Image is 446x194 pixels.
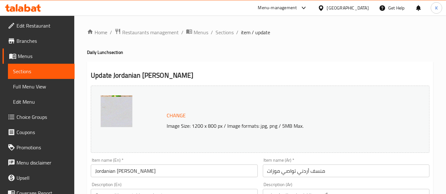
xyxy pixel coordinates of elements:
span: Edit Menu [13,98,70,106]
button: Change [164,109,188,122]
span: Menus [18,52,70,60]
img: %D9%85%D9%86%D8%B3%D9%81_%D8%AA%D9%88%D8%A7%D8%B5%D9%8A_%D9%85%D9%88%D8%B2%D8%A7%D8%AA63864766646... [101,95,132,127]
a: Sections [8,64,75,79]
a: Sections [216,29,234,36]
li: / [110,29,112,36]
a: Coupons [3,125,75,140]
input: Enter name Ar [263,165,429,177]
span: Sections [13,68,70,75]
span: Upsell [17,174,70,182]
a: Full Menu View [8,79,75,94]
a: Upsell [3,170,75,185]
a: Menus [186,28,208,36]
div: Menu-management [258,4,297,12]
span: Promotions [17,144,70,151]
a: Branches [3,33,75,48]
span: Branches [17,37,70,45]
a: Menu disclaimer [3,155,75,170]
span: Menus [194,29,208,36]
a: Edit Restaurant [3,18,75,33]
input: Enter name En [91,165,257,177]
nav: breadcrumb [87,28,433,36]
a: Home [87,29,107,36]
a: Edit Menu [8,94,75,109]
a: Choice Groups [3,109,75,125]
a: Restaurants management [115,28,179,36]
li: / [236,29,238,36]
div: [GEOGRAPHIC_DATA] [327,4,369,11]
span: Edit Restaurant [17,22,70,29]
h4: Daily Lunch section [87,49,433,55]
span: K [435,4,438,11]
span: Coupons [17,128,70,136]
span: Menu disclaimer [17,159,70,166]
a: Promotions [3,140,75,155]
h2: Update Jordanian [PERSON_NAME] [91,71,429,80]
li: / [181,29,183,36]
span: Change [167,111,186,120]
p: Image Size: 1200 x 800 px / Image formats: jpg, png / 5MB Max. [164,122,403,130]
span: item / update [241,29,270,36]
a: Menus [3,48,75,64]
span: Choice Groups [17,113,70,121]
span: Restaurants management [122,29,179,36]
span: Full Menu View [13,83,70,90]
li: / [211,29,213,36]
